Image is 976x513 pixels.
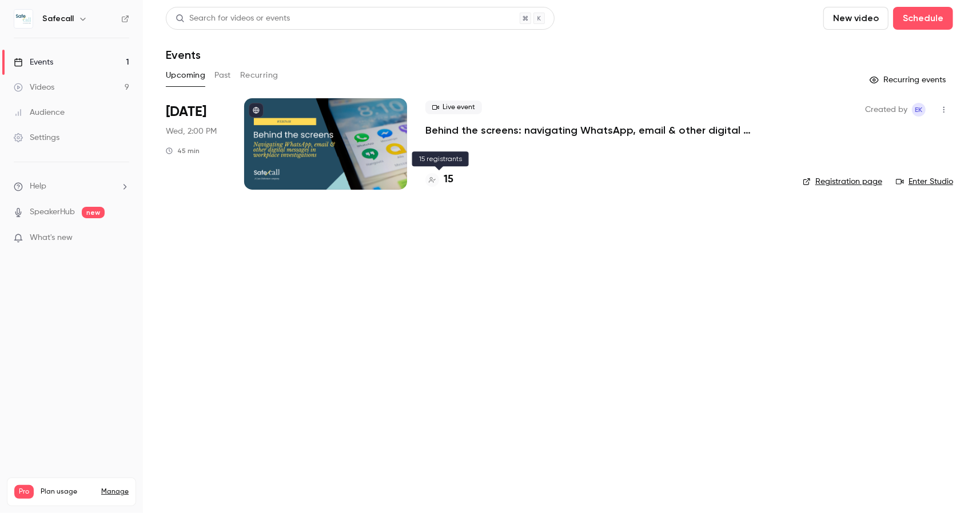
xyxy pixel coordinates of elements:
[14,485,34,499] span: Pro
[41,487,94,496] span: Plan usage
[166,126,217,137] span: Wed, 2:00 PM
[823,7,889,30] button: New video
[865,71,953,89] button: Recurring events
[896,176,953,187] a: Enter Studio
[425,101,482,114] span: Live event
[912,103,926,117] span: Emma` Koster
[865,103,907,117] span: Created by
[14,107,65,118] div: Audience
[425,172,453,187] a: 15
[82,207,105,218] span: new
[14,82,54,93] div: Videos
[30,181,46,193] span: Help
[893,7,953,30] button: Schedule
[115,233,129,243] iframe: Noticeable Trigger
[166,146,200,155] div: 45 min
[14,57,53,68] div: Events
[30,232,73,244] span: What's new
[14,10,33,28] img: Safecall
[166,66,205,85] button: Upcoming
[803,176,882,187] a: Registration page
[425,123,768,137] a: Behind the screens: navigating WhatsApp, email & other digital messages in workplace investigations
[240,66,278,85] button: Recurring
[14,132,59,143] div: Settings
[14,181,129,193] li: help-dropdown-opener
[101,487,129,496] a: Manage
[915,103,923,117] span: EK
[166,98,226,190] div: Oct 8 Wed, 2:00 PM (Europe/London)
[176,13,290,25] div: Search for videos or events
[42,13,74,25] h6: Safecall
[444,172,453,187] h4: 15
[214,66,231,85] button: Past
[30,206,75,218] a: SpeakerHub
[166,103,206,121] span: [DATE]
[166,48,201,62] h1: Events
